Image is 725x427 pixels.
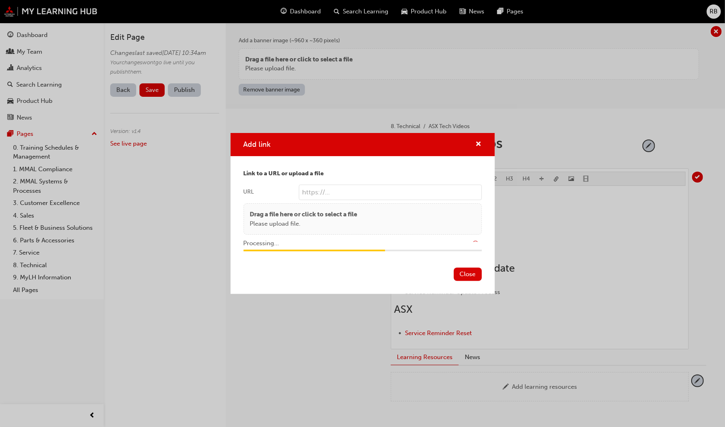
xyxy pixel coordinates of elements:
p: Please upload file. [250,219,357,229]
div: URL [244,188,254,196]
p: Drag a file here or click to select a file [250,210,357,219]
button: Close [454,268,482,281]
p: Link to a URL or upload a file [244,169,482,179]
span: Add link [244,140,271,149]
span: Processing... [244,240,279,247]
button: cross-icon [476,139,482,150]
span: cross-icon [476,141,482,148]
div: Add link [231,133,495,294]
input: URL [299,185,482,200]
div: Drag a file here or click to select a filePlease upload file. [244,203,482,235]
